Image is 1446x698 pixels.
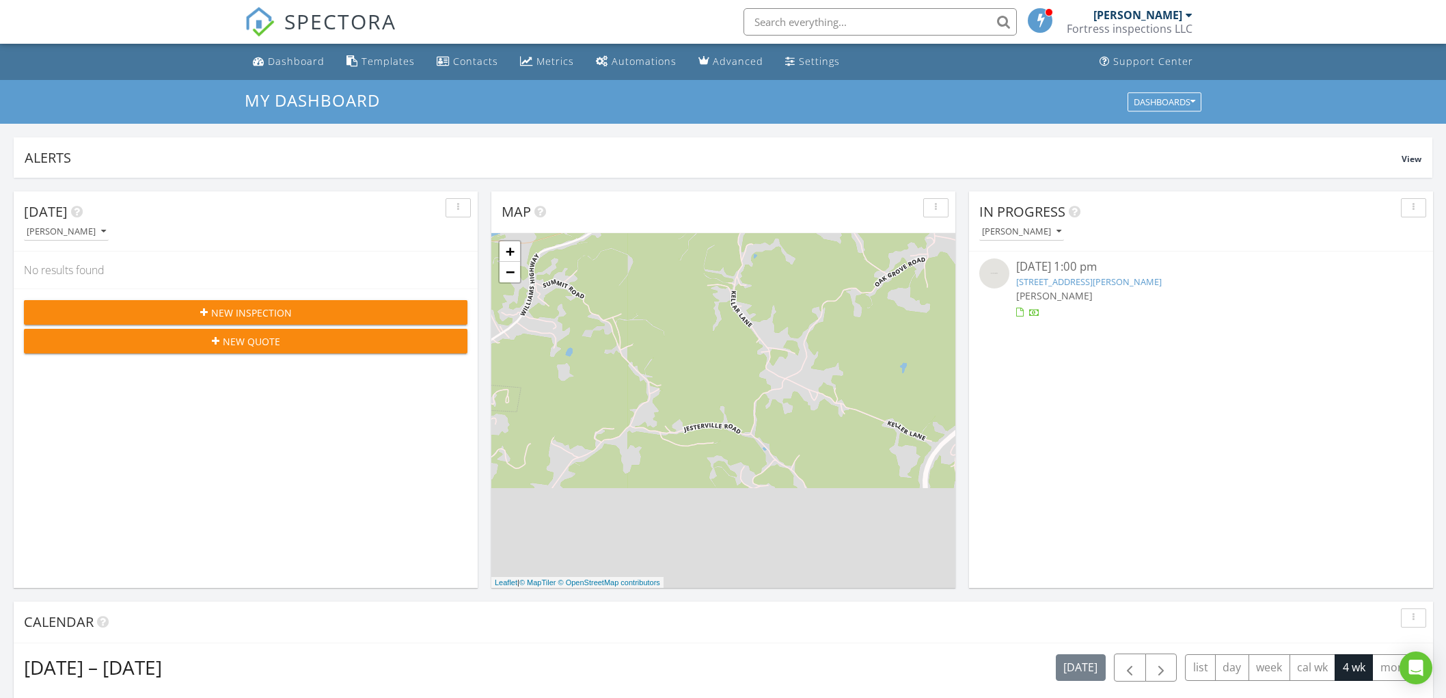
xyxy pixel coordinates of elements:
div: [PERSON_NAME] [27,227,106,237]
div: Automations [612,55,677,68]
button: New Quote [24,329,467,353]
button: Previous [1114,654,1146,682]
button: 4 wk [1335,654,1373,681]
a: Templates [341,49,420,75]
button: [DATE] [1056,654,1106,681]
a: Zoom in [500,241,520,262]
button: New Inspection [24,300,467,325]
span: Calendar [24,613,94,631]
img: The Best Home Inspection Software - Spectora [245,7,275,37]
div: Support Center [1113,55,1193,68]
span: SPECTORA [284,7,396,36]
a: Leaflet [495,578,517,587]
button: day [1215,654,1249,681]
button: Dashboards [1128,92,1201,111]
div: | [491,577,664,589]
span: New Quote [223,334,280,349]
div: Fortress inspections LLC [1067,22,1192,36]
a: [STREET_ADDRESS][PERSON_NAME] [1016,276,1162,288]
div: Settings [799,55,840,68]
button: list [1185,654,1216,681]
a: © MapTiler [519,578,556,587]
div: Metrics [536,55,574,68]
span: [PERSON_NAME] [1016,289,1093,302]
button: [PERSON_NAME] [24,223,109,241]
a: © OpenStreetMap contributors [558,578,660,587]
div: Contacts [453,55,498,68]
a: Automations (Basic) [590,49,682,75]
a: SPECTORA [245,18,396,47]
span: My Dashboard [245,89,380,111]
a: Metrics [515,49,579,75]
div: [PERSON_NAME] [1093,8,1182,22]
span: [DATE] [24,202,68,221]
a: Settings [780,49,845,75]
div: [DATE] 1:00 pm [1016,258,1386,276]
a: [DATE] 1:00 pm [STREET_ADDRESS][PERSON_NAME] [PERSON_NAME] [979,258,1423,319]
div: Advanced [713,55,763,68]
div: Alerts [25,148,1402,167]
span: Map [502,202,531,221]
a: Zoom out [500,262,520,282]
a: Dashboard [247,49,330,75]
div: [PERSON_NAME] [982,227,1061,237]
button: month [1372,654,1423,681]
a: Support Center [1094,49,1199,75]
button: week [1249,654,1290,681]
input: Search everything... [744,8,1017,36]
div: No results found [14,252,478,288]
a: Contacts [431,49,504,75]
img: streetview [979,258,1009,288]
button: [PERSON_NAME] [979,223,1064,241]
h2: [DATE] – [DATE] [24,654,162,681]
div: Templates [361,55,415,68]
div: Dashboards [1134,97,1195,107]
span: New Inspection [211,306,292,320]
button: cal wk [1290,654,1336,681]
span: In Progress [979,202,1065,221]
span: View [1402,153,1421,165]
button: Next [1145,654,1177,682]
div: Open Intercom Messenger [1400,652,1432,684]
a: Advanced [693,49,769,75]
div: Dashboard [268,55,325,68]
